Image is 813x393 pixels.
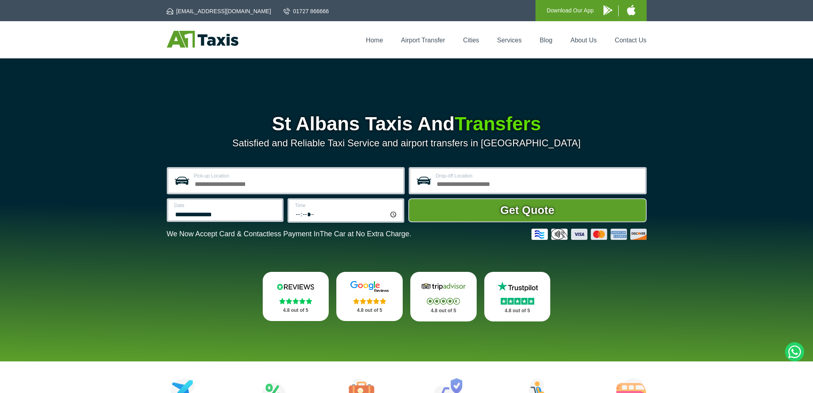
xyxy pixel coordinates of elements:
[531,229,647,240] img: Credit And Debit Cards
[272,305,320,315] p: 4.8 out of 5
[279,298,312,304] img: Stars
[427,298,460,305] img: Stars
[295,203,398,208] label: Time
[547,6,594,16] p: Download Our App
[174,203,277,208] label: Date
[419,281,467,293] img: Tripadvisor
[603,5,612,15] img: A1 Taxis Android App
[353,298,386,304] img: Stars
[366,37,383,44] a: Home
[627,5,635,15] img: A1 Taxis iPhone App
[501,298,534,305] img: Stars
[272,281,320,293] img: Reviews.io
[539,37,552,44] a: Blog
[463,37,479,44] a: Cities
[419,306,468,316] p: 4.8 out of 5
[167,138,647,149] p: Satisfied and Reliable Taxi Service and airport transfers in [GEOGRAPHIC_DATA]
[455,113,541,134] span: Transfers
[263,272,329,321] a: Reviews.io Stars 4.8 out of 5
[320,230,411,238] span: The Car at No Extra Charge.
[167,114,647,134] h1: St Albans Taxis And
[493,306,542,316] p: 4.8 out of 5
[167,7,271,15] a: [EMAIL_ADDRESS][DOMAIN_NAME]
[571,37,597,44] a: About Us
[167,230,411,238] p: We Now Accept Card & Contactless Payment In
[410,272,477,321] a: Tripadvisor Stars 4.8 out of 5
[345,305,394,315] p: 4.8 out of 5
[436,174,640,178] label: Drop-off Location
[408,198,647,222] button: Get Quote
[336,272,403,321] a: Google Stars 4.8 out of 5
[194,174,398,178] label: Pick-up Location
[401,37,445,44] a: Airport Transfer
[284,7,329,15] a: 01727 866666
[346,281,394,293] img: Google
[497,37,521,44] a: Services
[615,37,646,44] a: Contact Us
[167,31,238,48] img: A1 Taxis St Albans LTD
[484,272,551,321] a: Trustpilot Stars 4.8 out of 5
[493,281,541,293] img: Trustpilot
